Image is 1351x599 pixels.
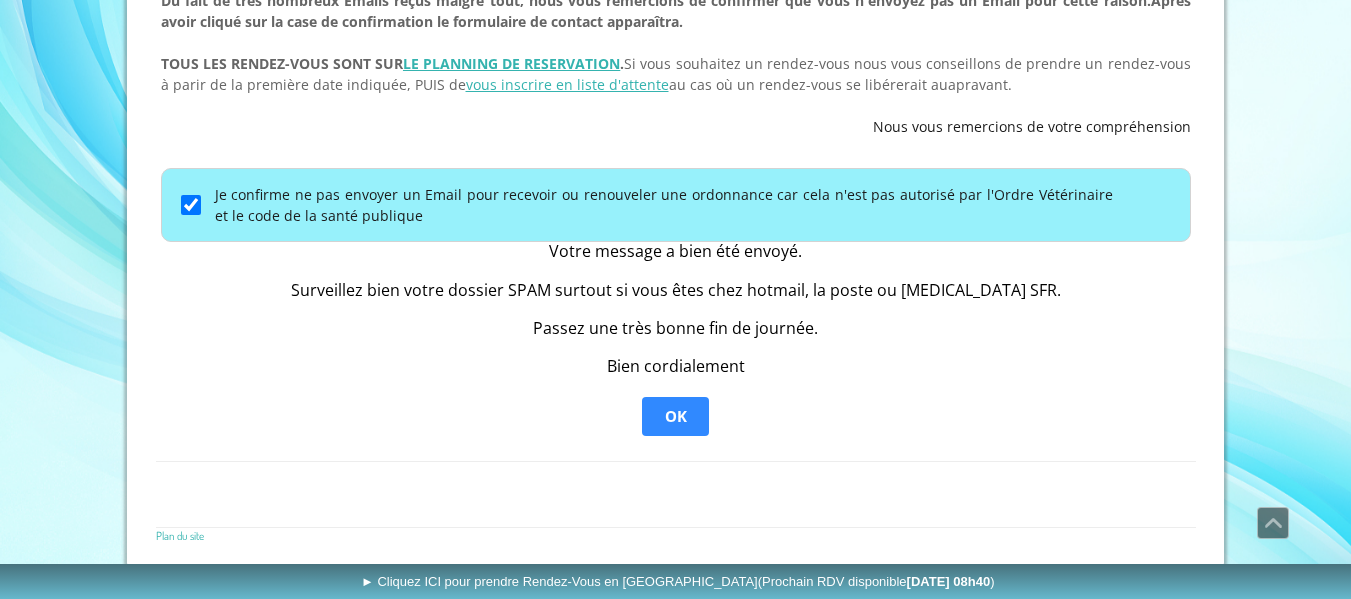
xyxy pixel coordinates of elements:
[215,184,1113,226] label: Je confirme ne pas envoyer un Email pour recevoir ou renouveler une ordonnance car cela n'est pas...
[361,574,995,589] span: ► Cliquez ICI pour prendre Rendez-Vous en [GEOGRAPHIC_DATA]
[291,319,1061,338] div: Passez une très bonne fin de journée.
[161,54,625,73] strong: TOUS LES RENDEZ-VOUS SONT SUR .
[291,281,1061,300] div: Surveillez bien votre dossier SPAM surtout si vous êtes chez hotmail, la poste ou [MEDICAL_DATA] ...
[1257,507,1289,539] a: Défiler vers le haut
[291,357,1061,376] div: Bien cordialement
[403,54,620,73] a: LE PLANNING DE RESERVATION
[758,574,995,589] span: (Prochain RDV disponible )
[466,75,669,94] a: vous inscrire en liste d'attente
[642,397,709,437] button: OK
[665,407,687,427] span: OK
[907,574,991,589] b: [DATE] 08h40
[161,54,1191,94] span: Si vous souhaitez un rendez-vous nous vous conseillons de prendre un rendez-vous à parir de la pr...
[873,117,1191,136] span: Nous vous remercions de votre compréhension
[1258,508,1288,538] span: Défiler vers le haut
[156,528,204,543] a: Plan du site
[291,242,1061,261] div: Votre message a bien été envoyé.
